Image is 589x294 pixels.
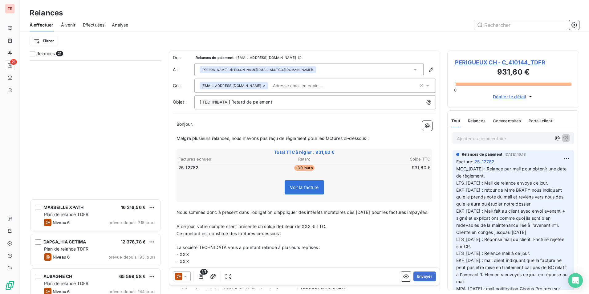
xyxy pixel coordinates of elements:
[30,60,161,294] div: grid
[44,246,88,251] span: Plan de relance TDFR
[177,231,282,236] span: Ce montant est constitué des factures ci-dessous :
[177,121,193,127] span: Bonjour,
[177,149,431,155] span: Total TTC à régler : 931,60 €
[451,118,461,123] span: Tout
[178,165,198,171] span: 25-12782
[456,158,473,165] span: Facture :
[201,84,261,88] span: [EMAIL_ADDRESS][DOMAIN_NAME]
[200,99,201,104] span: [
[474,20,567,30] input: Rechercher
[462,152,502,157] span: Relances de paiement
[474,158,494,165] span: 25-12782
[177,252,189,257] span: - XXX
[201,67,314,72] div: <[PERSON_NAME][EMAIL_ADDRESS][DOMAIN_NAME]>
[173,99,187,104] span: Objet :
[30,22,54,28] span: À effectuer
[177,224,327,229] span: A ce jour, votre compte client présente un solde débiteur de XXX € TTC.
[177,245,320,250] span: La société TECHNIDATA vous a pourtant relancé à plusieurs reprises :
[290,185,319,190] span: Voir la facture
[177,136,369,141] span: Malgré plusieurs relances, nous n'avons pas reçu de règlement pour les factures ci-dessous :
[529,118,552,123] span: Portail client
[56,51,63,56] span: 21
[173,55,194,61] span: De :
[493,118,521,123] span: Commentaires
[200,269,208,275] span: 1/1
[5,280,15,290] img: Logo LeanPay
[454,88,457,92] span: 0
[53,289,70,294] span: Niveau 6
[112,22,128,28] span: Analyse
[413,272,436,281] button: Envoyer
[229,99,272,104] span: ] Retard de paiement
[53,255,70,259] span: Niveau 6
[347,156,431,162] th: Solde TTC
[173,83,194,89] label: Cc :
[455,67,571,79] h3: 931,60 €
[468,118,485,123] span: Relances
[30,36,58,46] button: Filtrer
[121,239,146,244] span: 12 378,78 €
[505,153,526,156] span: [DATE] 16:18
[61,22,75,28] span: À venir
[108,220,156,225] span: prévue depuis 215 jours
[44,212,88,217] span: Plan de relance TDFR
[121,205,146,210] span: 16 316,56 €
[83,22,105,28] span: Effectuées
[43,239,86,244] span: DAPSA_HIA CETIMA
[43,274,72,279] span: AUBAGNE CH
[43,205,83,210] span: MARSEILLE XPATH
[568,273,583,288] div: Open Intercom Messenger
[173,67,194,73] label: À :
[270,81,342,90] input: Adresse email en copie ...
[178,156,262,162] th: Factures échues
[201,99,228,106] span: TECHNIDATA
[235,56,296,59] span: - [EMAIL_ADDRESS][DOMAIN_NAME]
[177,287,347,292] span: public, soit un total de XXX € d’intérêts de retard, somme à [GEOGRAPHIC_DATA].
[347,164,431,171] td: 931,60 €
[262,156,346,162] th: Retard
[196,56,234,59] span: Relances de paiement
[10,59,17,65] span: 21
[493,93,526,100] span: Déplier le détail
[53,220,70,225] span: Niveau 6
[108,255,156,259] span: prévue depuis 193 jours
[108,289,156,294] span: prévue depuis 144 jours
[30,7,63,18] h3: Relances
[491,93,536,100] button: Déplier le détail
[294,165,314,171] span: 130 jours
[44,281,88,286] span: Plan de relance TDFR
[36,51,55,57] span: Relances
[177,259,189,264] span: - XXX
[201,67,228,72] span: [PERSON_NAME]
[177,210,429,215] span: Nous sommes donc à présent dans l’obligation d’appliquer des intérêts moratoires dès [DATE] pour ...
[5,4,15,14] div: TE
[455,58,571,67] span: PERIGUEUX CH - C_410144_TDFR
[119,274,146,279] span: 65 599,58 €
